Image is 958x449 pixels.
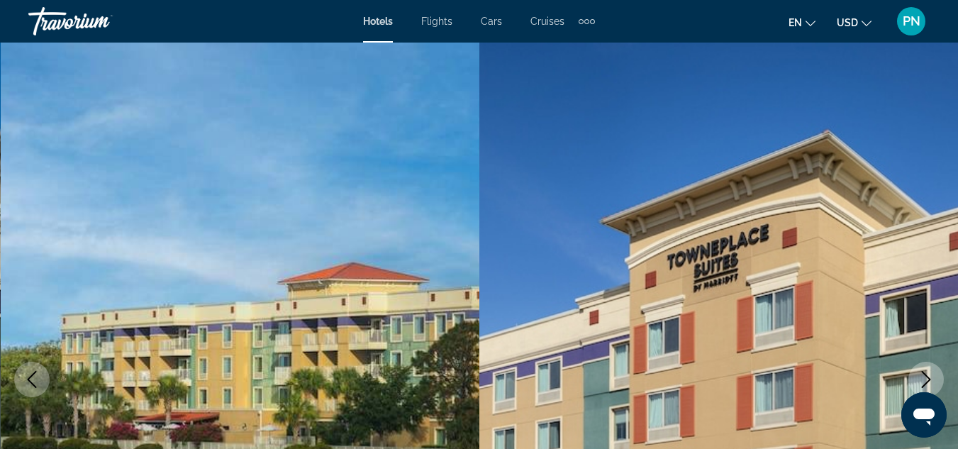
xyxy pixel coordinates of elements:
[837,12,871,33] button: Change currency
[903,14,920,28] span: PN
[789,17,802,28] span: en
[837,17,858,28] span: USD
[28,3,170,40] a: Travorium
[901,392,947,438] iframe: Button to launch messaging window
[579,10,595,33] button: Extra navigation items
[530,16,564,27] a: Cruises
[908,362,944,397] button: Next image
[481,16,502,27] a: Cars
[14,362,50,397] button: Previous image
[421,16,452,27] a: Flights
[893,6,930,36] button: User Menu
[363,16,393,27] a: Hotels
[789,12,815,33] button: Change language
